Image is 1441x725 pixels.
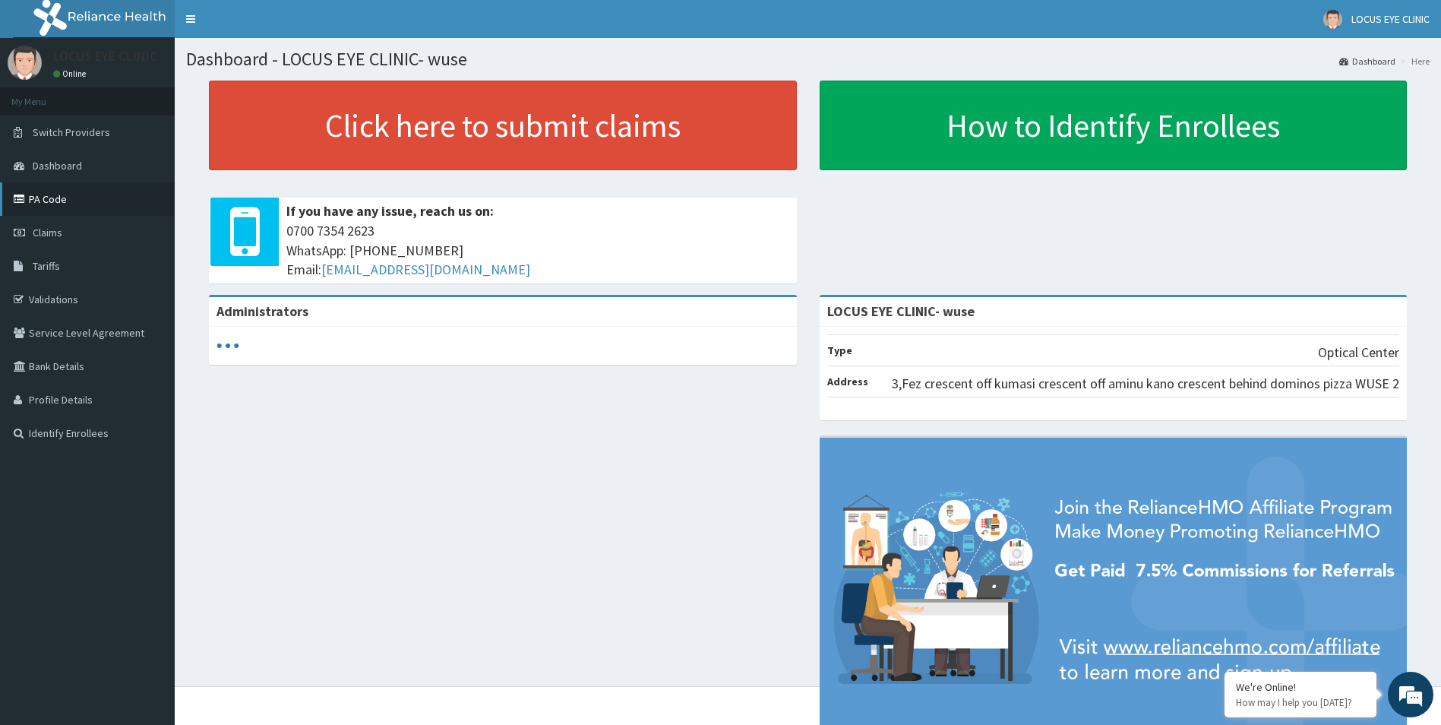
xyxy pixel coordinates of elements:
p: How may I help you today? [1236,696,1365,709]
a: Dashboard [1339,55,1395,68]
p: 3,Fez crescent off kumasi crescent off aminu kano crescent behind dominos pizza WUSE 2 [892,374,1399,394]
span: Switch Providers [33,125,110,139]
a: How to Identify Enrollees [820,81,1408,170]
span: Dashboard [33,159,82,173]
a: Click here to submit claims [209,81,797,170]
b: Address [827,375,868,388]
a: Online [53,68,90,79]
svg: audio-loading [216,334,239,357]
b: Type [827,344,852,357]
b: If you have any issue, reach us on: [286,202,494,220]
div: We're Online! [1236,680,1365,694]
h1: Dashboard - LOCUS EYE CLINIC- wuse [186,49,1430,69]
span: LOCUS EYE CLINIC [1351,12,1430,26]
strong: LOCUS EYE CLINIC- wuse [827,302,975,320]
li: Here [1397,55,1430,68]
span: Claims [33,226,62,239]
b: Administrators [216,302,308,320]
p: Optical Center [1318,343,1399,362]
span: 0700 7354 2623 WhatsApp: [PHONE_NUMBER] Email: [286,221,789,280]
span: Tariffs [33,259,60,273]
p: LOCUS EYE CLINIC [53,49,157,63]
img: User Image [8,46,42,80]
a: [EMAIL_ADDRESS][DOMAIN_NAME] [321,261,530,278]
img: User Image [1323,10,1342,29]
